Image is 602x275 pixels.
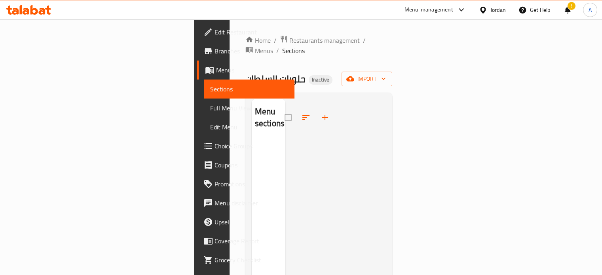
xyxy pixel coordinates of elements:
a: Full Menu View [204,99,294,118]
span: Coverage Report [215,236,288,246]
span: Full Menu View [210,103,288,113]
span: Edit Restaurant [215,27,288,37]
a: Grocery Checklist [197,250,294,269]
a: Branches [197,42,294,61]
button: Add section [315,108,334,127]
div: Jordan [490,6,506,14]
nav: breadcrumb [245,35,393,56]
li: / [363,36,366,45]
span: Grocery Checklist [215,255,288,265]
span: Branches [215,46,288,56]
a: Upsell [197,212,294,231]
span: Sections [210,84,288,94]
span: Menu disclaimer [215,198,288,208]
a: Coverage Report [197,231,294,250]
div: Menu-management [404,5,453,15]
a: Menus [197,61,294,80]
span: Inactive [309,76,332,83]
span: حلويات السلطان [245,70,306,88]
span: Promotions [215,179,288,189]
span: Menus [216,65,288,75]
span: Restaurants management [289,36,360,45]
nav: Menu sections [252,137,285,143]
button: import [342,72,392,86]
div: Inactive [309,75,332,85]
a: Coupons [197,156,294,174]
a: Edit Restaurant [197,23,294,42]
span: import [348,74,386,84]
span: Coupons [215,160,288,170]
a: Restaurants management [280,35,360,46]
span: Edit Menu [210,122,288,132]
a: Menu disclaimer [197,193,294,212]
span: Upsell [215,217,288,227]
a: Edit Menu [204,118,294,137]
span: Choice Groups [215,141,288,151]
span: A [589,6,592,14]
a: Promotions [197,174,294,193]
a: Choice Groups [197,137,294,156]
a: Sections [204,80,294,99]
